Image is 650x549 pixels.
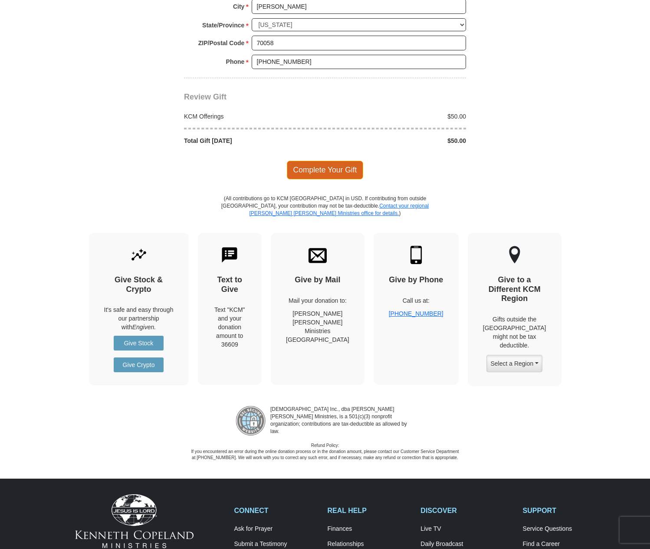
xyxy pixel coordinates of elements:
i: Engiven. [132,324,156,331]
p: Gifts outside the [GEOGRAPHIC_DATA] might not be tax deductible. [483,315,546,350]
strong: ZIP/Postal Code [198,37,245,49]
button: Select a Region [486,355,542,372]
p: Mail your donation to: [286,296,349,305]
h2: CONNECT [234,506,318,515]
h4: Give to a Different KCM Region [483,275,546,304]
div: Text "KCM" and your donation amount to 36609 [213,305,247,349]
h2: SUPPORT [523,506,607,515]
img: Kenneth Copeland Ministries [75,494,194,548]
h2: DISCOVER [420,506,513,515]
div: KCM Offerings [180,112,325,121]
h4: Give by Phone [389,275,443,285]
p: [DEMOGRAPHIC_DATA] Inc., dba [PERSON_NAME] [PERSON_NAME] Ministries, is a 501(c)(3) nonprofit org... [266,406,414,436]
div: $50.00 [325,136,471,145]
a: Live TV [420,525,513,533]
div: $50.00 [325,112,471,121]
img: other-region [509,246,521,264]
img: refund-policy [236,406,266,436]
h4: Give Stock & Crypto [104,275,174,294]
a: Submit a Testimony [234,540,318,548]
a: Give Crypto [114,357,164,372]
p: It's safe and easy through our partnership with [104,305,174,331]
img: give-by-stock.svg [130,246,148,264]
img: envelope.svg [309,246,327,264]
a: Contact your regional [PERSON_NAME] [PERSON_NAME] Ministries office for details. [249,203,429,216]
p: [PERSON_NAME] [PERSON_NAME] Ministries [GEOGRAPHIC_DATA] [286,309,349,344]
a: Finances [327,525,411,533]
a: Daily Broadcast [420,540,513,548]
a: [PHONE_NUMBER] [389,310,443,317]
span: Complete Your Gift [287,161,364,179]
strong: City [233,0,244,13]
h4: Text to Give [213,275,247,294]
div: Total Gift [DATE] [180,136,325,145]
strong: Phone [226,56,245,68]
img: text-to-give.svg [220,246,239,264]
p: Call us at: [389,296,443,305]
h4: Give by Mail [286,275,349,285]
p: (All contributions go to KCM [GEOGRAPHIC_DATA] in USD. If contributing from outside [GEOGRAPHIC_D... [221,195,429,233]
strong: State/Province [202,19,244,31]
a: Ask for Prayer [234,525,318,533]
img: mobile.svg [407,246,425,264]
a: Relationships [327,540,411,548]
a: Find a Career [523,540,607,548]
a: Give Stock [114,336,164,351]
p: Refund Policy: If you encountered an error during the online donation process or in the donation ... [190,443,460,461]
h2: REAL HELP [327,506,411,515]
span: Review Gift [184,93,227,101]
a: Service Questions [523,525,607,533]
